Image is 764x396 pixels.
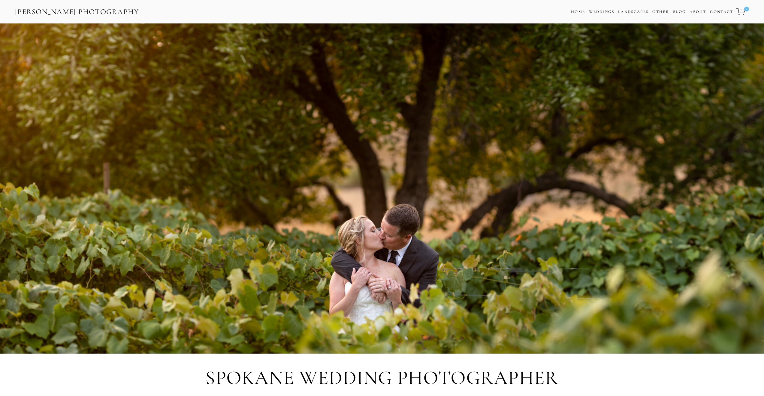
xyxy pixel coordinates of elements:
h1: Spokane Wedding Photographer [15,367,749,389]
a: 0 items in cart [735,5,750,19]
a: Home [571,8,585,16]
a: About [690,8,706,16]
a: Other [652,9,669,14]
a: Blog [673,8,686,16]
a: Contact [710,8,733,16]
a: [PERSON_NAME] Photography [14,5,140,19]
a: Landscapes [618,9,648,14]
span: 0 [744,7,749,11]
a: Weddings [589,9,614,14]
